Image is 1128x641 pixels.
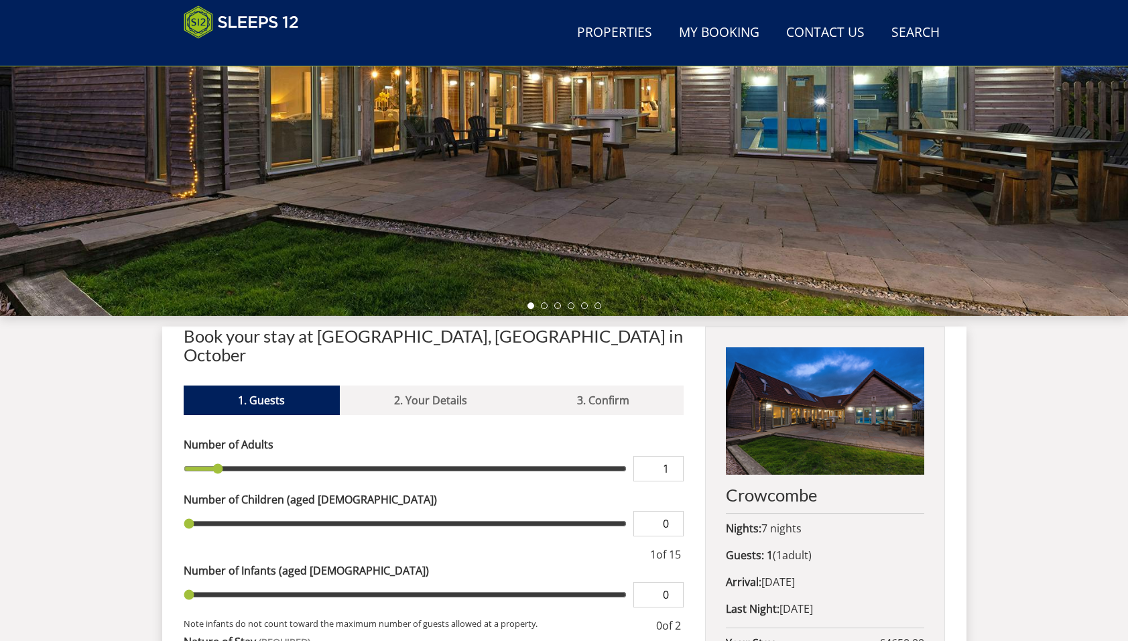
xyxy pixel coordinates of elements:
[184,386,340,415] a: 1. Guests
[726,548,764,563] strong: Guests:
[726,601,924,617] p: [DATE]
[656,618,662,633] span: 0
[184,436,684,453] label: Number of Adults
[184,491,684,508] label: Number of Children (aged [DEMOGRAPHIC_DATA])
[647,546,684,563] div: of 15
[726,521,761,536] strong: Nights:
[340,386,522,415] a: 2. Your Details
[726,485,924,504] h2: Crowcombe
[674,18,765,48] a: My Booking
[572,18,657,48] a: Properties
[184,327,684,364] h2: Book your stay at [GEOGRAPHIC_DATA], [GEOGRAPHIC_DATA] in October
[177,47,318,58] iframe: Customer reviews powered by Trustpilot
[726,575,761,589] strong: Arrival:
[767,548,773,563] strong: 1
[726,601,779,616] strong: Last Night:
[781,18,870,48] a: Contact Us
[184,5,299,39] img: Sleeps 12
[650,547,656,562] span: 1
[653,618,684,634] div: of 2
[767,548,812,563] span: ( )
[184,563,684,579] label: Number of Infants (aged [DEMOGRAPHIC_DATA])
[726,347,924,475] img: An image of 'Crowcombe'
[886,18,945,48] a: Search
[522,386,684,415] a: 3. Confirm
[726,520,924,536] p: 7 nights
[776,548,808,563] span: adult
[726,574,924,590] p: [DATE]
[184,618,654,634] small: Note infants do not count toward the maximum number of guests allowed at a property.
[776,548,782,563] span: 1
